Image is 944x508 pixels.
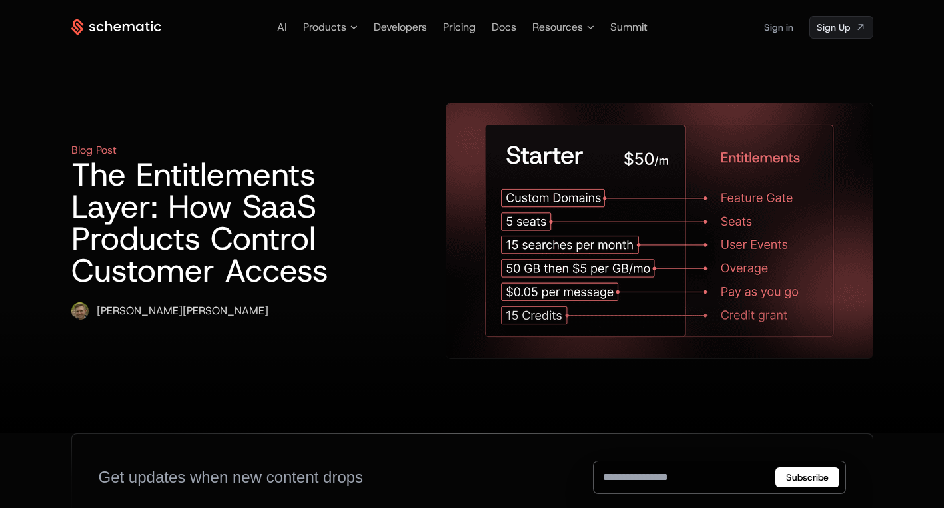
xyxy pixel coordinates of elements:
[809,16,873,39] a: [object Object]
[374,20,427,34] a: Developers
[443,20,476,34] a: Pricing
[303,19,346,35] span: Products
[99,467,364,488] div: Get updates when new content drops
[71,103,873,359] a: Blog PostThe Entitlements Layer: How SaaS Products Control Customer AccessRyan Echternacht[PERSON...
[71,158,360,286] h1: The Entitlements Layer: How SaaS Products Control Customer Access
[775,467,839,487] button: Subscribe
[610,20,648,34] a: Summit
[446,103,873,358] img: Entitlement
[277,20,287,34] a: AI
[71,142,117,158] div: Blog Post
[764,17,793,38] a: Sign in
[492,20,516,34] a: Docs
[532,19,583,35] span: Resources
[817,21,850,34] span: Sign Up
